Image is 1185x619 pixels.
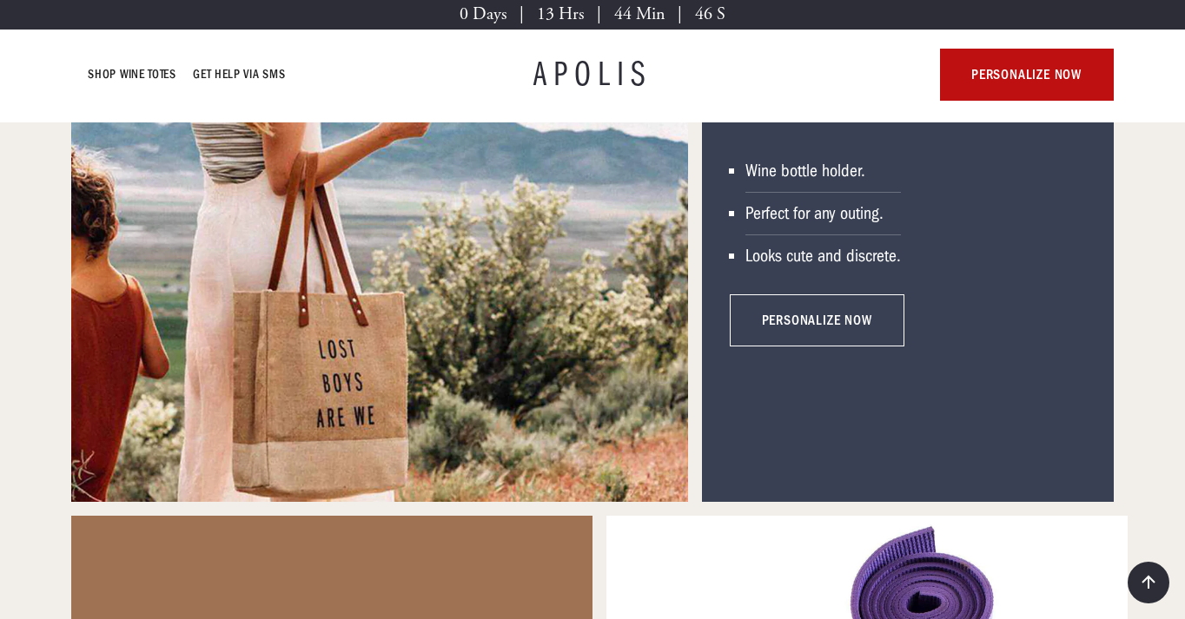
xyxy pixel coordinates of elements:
[745,246,901,267] div: Looks cute and discrete.
[745,161,901,181] div: Wine bottle holder.
[533,57,652,92] a: APOLIS
[940,49,1114,101] a: personalize now
[745,203,901,224] div: Perfect for any outing.
[730,294,904,346] a: personalize now
[194,64,286,85] a: GET HELP VIA SMS
[89,64,176,85] a: Shop Wine Totes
